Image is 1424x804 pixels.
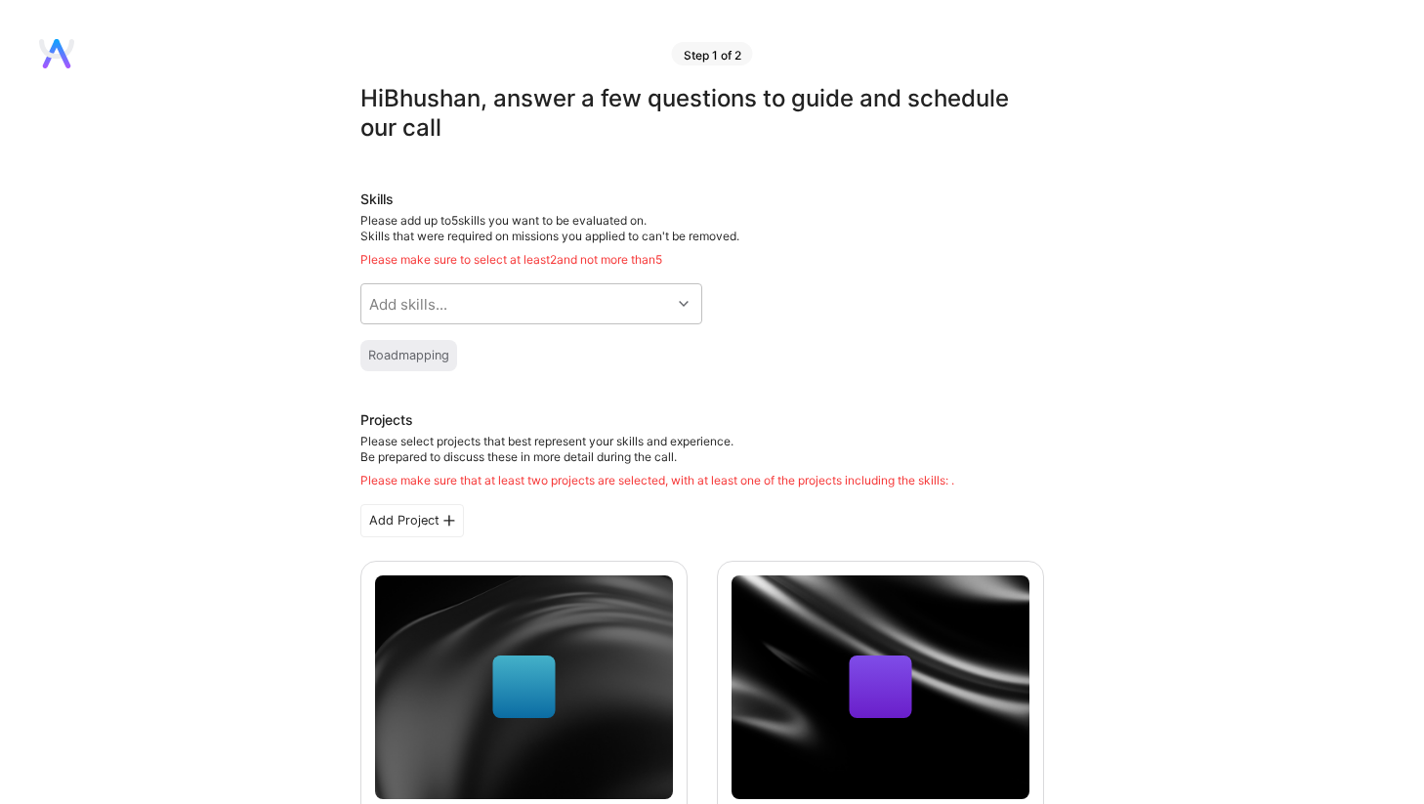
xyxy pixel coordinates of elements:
[360,84,1044,143] div: Hi Bhushan , answer a few questions to guide and schedule our call
[443,515,455,527] i: icon PlusBlackFlat
[360,434,954,488] div: Please select projects that best represent your skills and experience. Be prepared to discuss the...
[360,213,1044,268] div: Please add up to 5 skills you want to be evaluated on.
[360,229,739,243] span: Skills that were required on missions you applied to can't be removed.
[679,299,689,309] i: icon Chevron
[368,348,449,363] div: Roadmapping
[360,504,464,537] div: Add Project
[360,190,1044,209] div: Skills
[360,252,1044,268] div: Please make sure to select at least 2 and not more than 5
[672,42,753,65] div: Step 1 of 2
[360,410,413,430] div: Projects
[369,294,447,315] div: Add skills...
[360,473,954,488] div: Please make sure that at least two projects are selected, with at least one of the projects inclu...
